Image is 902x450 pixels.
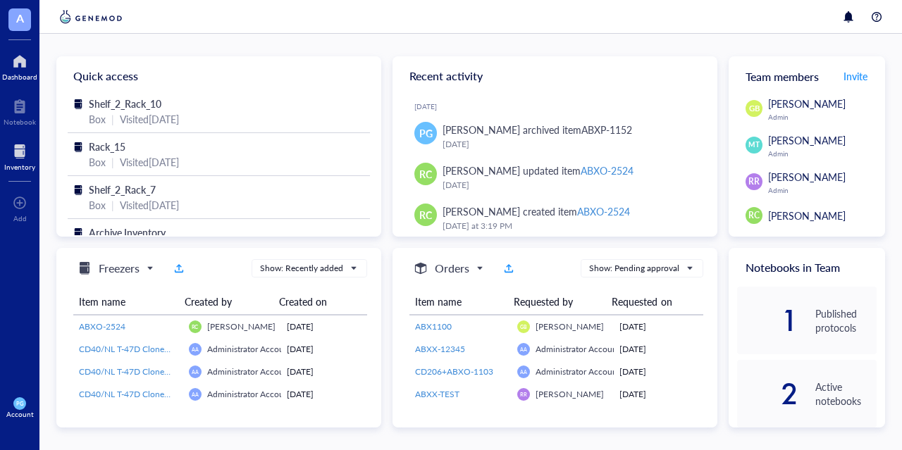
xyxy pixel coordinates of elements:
div: [DATE] [443,178,695,192]
div: [DATE] [287,343,362,356]
span: MT [748,139,759,150]
a: RC[PERSON_NAME] updated itemABXO-2524[DATE] [404,157,706,198]
span: [PERSON_NAME] [768,96,846,111]
span: CD40/NL T-47D Clone 50-58 [79,365,189,377]
span: A [16,9,24,27]
span: [PERSON_NAME] [768,133,846,147]
div: Admin [768,186,877,194]
span: PG [419,125,433,141]
h5: Orders [435,260,469,277]
a: CD40/NL T-47D Clone 25-10 [79,388,178,401]
div: [DATE] [287,388,362,401]
span: Administrator Account [536,343,620,355]
div: Show: Pending approval [589,262,679,275]
div: 1 [737,309,798,332]
span: AA [520,346,527,352]
span: GB [748,103,760,115]
div: ABXO-2524 [577,204,630,218]
span: RC [419,207,432,223]
div: Box [89,154,106,170]
div: Admin [768,113,877,121]
div: Notebook [4,118,36,126]
button: Invite [843,65,868,87]
div: Dashboard [2,73,37,81]
span: ABXX-12345 [415,343,465,355]
span: GB [520,323,526,330]
div: ABXO-2524 [581,163,634,177]
span: [PERSON_NAME] [536,320,604,332]
div: [DATE] [619,388,698,401]
div: [DATE] [619,343,698,356]
div: 2 [737,382,798,405]
div: [DATE] [287,365,362,378]
div: Show: Recently added [260,262,343,275]
div: Notebooks in Team [729,248,885,287]
span: RC [419,166,432,182]
div: [PERSON_NAME] updated item [443,163,634,178]
h5: Freezers [99,260,140,277]
div: Add [13,214,27,223]
span: [PERSON_NAME] [768,208,846,223]
div: | [111,197,114,213]
span: ABXX-TEST [415,388,459,400]
span: Shelf_2_Rack_10 [89,96,161,111]
span: RR [520,391,526,397]
div: Active notebooks [815,380,877,408]
div: [PERSON_NAME] created item [443,204,630,219]
th: Item name [73,289,179,315]
div: [DATE] [443,137,695,151]
a: Inventory [4,140,35,171]
span: ABXO-2524 [79,320,125,332]
a: CD206+ABXO-1103 [415,365,506,378]
span: [PERSON_NAME] [536,388,604,400]
span: Administrator Account [207,388,292,400]
div: Visited [DATE] [120,197,179,213]
a: ABXO-2524 [79,320,178,333]
th: Created by [179,289,273,315]
span: Archive Inventory [89,225,166,239]
span: Administrator Account [207,343,292,355]
span: RC [192,323,199,330]
a: CD40/NL T-47D Clone 50-58 [79,365,178,378]
div: [DATE] [619,365,698,378]
span: CD206+ABXO-1103 [415,365,493,377]
th: Requested by [508,289,607,315]
div: [PERSON_NAME] archived item [443,122,632,137]
span: RC [748,209,760,222]
a: ABX1100 [415,320,506,333]
div: Box [89,197,106,213]
a: Dashboard [2,50,37,81]
span: CD40/NL T-47D Clone 50-58 [79,343,189,355]
span: AA [520,368,527,375]
img: genemod-logo [56,8,125,25]
div: | [111,111,114,127]
a: ABXX-TEST [415,388,506,401]
a: ABXX-12345 [415,343,506,356]
span: AA [192,346,199,352]
th: Requested on [606,289,693,315]
div: Box [89,111,106,127]
div: | [111,154,114,170]
span: [PERSON_NAME] [768,170,846,184]
div: Team members [729,56,885,96]
span: Administrator Account [536,365,620,377]
div: Visited [DATE] [120,154,179,170]
span: AA [192,391,199,397]
div: Published protocols [815,306,877,335]
span: RR [748,175,760,188]
th: Created on [273,289,357,315]
span: Shelf_2_Rack_7 [89,182,156,196]
div: Inventory [4,163,35,171]
span: ABX1100 [415,320,452,332]
div: Visited [DATE] [120,111,179,127]
a: CD40/NL T-47D Clone 50-58 [79,343,178,356]
th: Item name [409,289,508,315]
a: RC[PERSON_NAME] created itemABXO-2524[DATE] at 3:19 PM [404,198,706,239]
div: [DATE] [287,320,362,333]
div: Recent activity [393,56,717,96]
a: Notebook [4,95,36,126]
div: Admin [768,149,877,158]
span: PG [16,400,23,406]
div: [DATE] [414,102,706,111]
